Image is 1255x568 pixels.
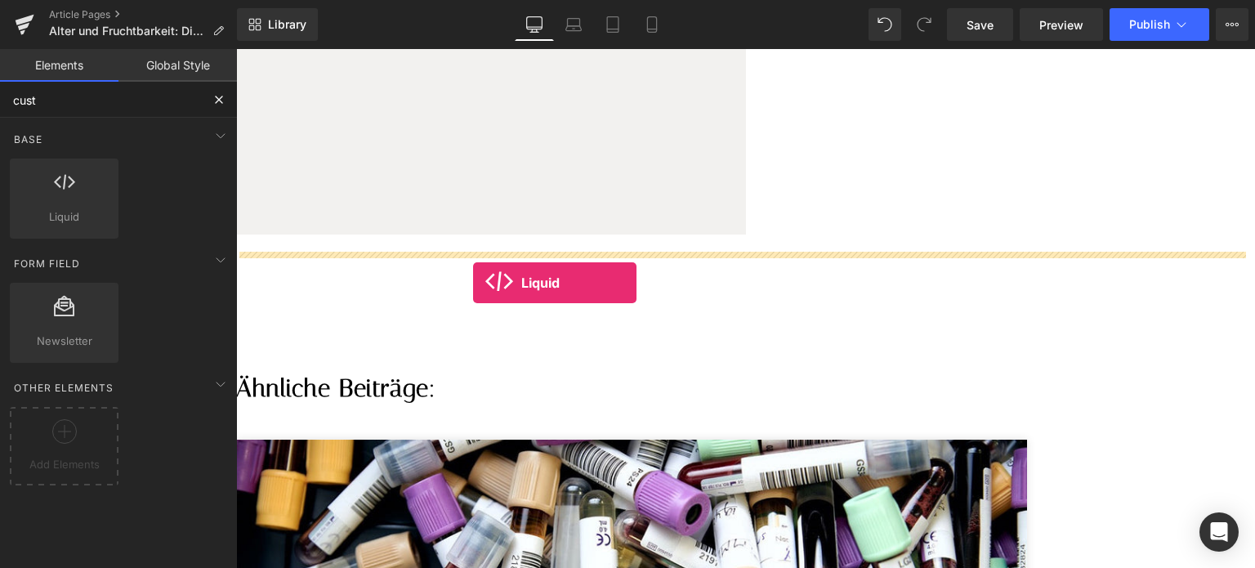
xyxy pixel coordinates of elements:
button: Redo [908,8,940,41]
span: Other Elements [12,380,115,396]
button: Publish [1110,8,1209,41]
span: Save [967,16,994,34]
span: Library [268,17,306,32]
a: Global Style [118,49,237,82]
a: Preview [1020,8,1103,41]
span: Publish [1129,18,1170,31]
div: Open Intercom Messenger [1199,512,1239,552]
a: Mobile [632,8,672,41]
span: Liquid [15,208,114,226]
a: Tablet [593,8,632,41]
span: Preview [1039,16,1083,34]
span: Alter und Fruchtbarkeit: Die Fruchtbarkeitskurve [49,25,206,38]
button: Undo [869,8,901,41]
span: Add Elements [14,456,114,473]
a: Article Pages [49,8,237,21]
a: New Library [237,8,318,41]
a: Laptop [554,8,593,41]
button: More [1216,8,1248,41]
span: Form Field [12,256,82,271]
span: Newsletter [15,333,114,350]
span: Base [12,132,44,147]
a: Desktop [515,8,554,41]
